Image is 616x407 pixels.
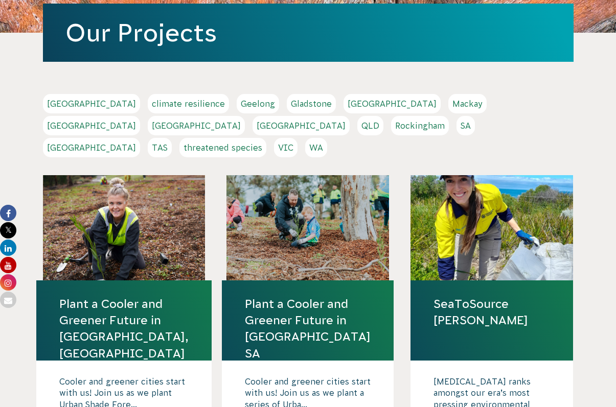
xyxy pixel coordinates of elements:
a: Geelong [237,94,279,113]
a: [GEOGRAPHIC_DATA] [43,138,140,157]
a: climate resilience [148,94,229,113]
a: [GEOGRAPHIC_DATA] [43,94,140,113]
a: Plant a Cooler and Greener Future in [GEOGRAPHIC_DATA], [GEOGRAPHIC_DATA] [59,296,189,362]
a: [GEOGRAPHIC_DATA] [43,116,140,135]
a: Gladstone [287,94,336,113]
a: TAS [148,138,172,157]
a: WA [305,138,327,157]
a: threatened species [179,138,266,157]
a: Mackay [448,94,487,113]
a: Plant a Cooler and Greener Future in [GEOGRAPHIC_DATA] SA [245,296,371,362]
a: SeaToSource [PERSON_NAME] [434,296,550,328]
a: QLD [357,116,383,135]
a: [GEOGRAPHIC_DATA] [344,94,441,113]
a: Our Projects [65,19,217,46]
a: VIC [274,138,298,157]
a: [GEOGRAPHIC_DATA] [148,116,245,135]
a: [GEOGRAPHIC_DATA] [253,116,350,135]
a: Rockingham [391,116,449,135]
a: SA [457,116,475,135]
